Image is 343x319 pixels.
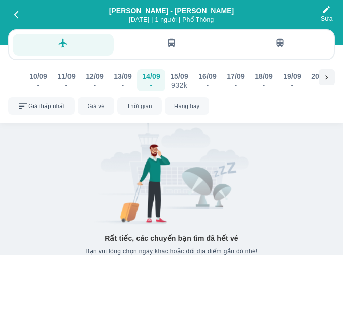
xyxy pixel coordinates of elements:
[28,102,65,110] span: Giá thấp nhất
[86,71,104,81] div: 12/09
[255,71,273,81] div: 18/09
[311,2,343,28] button: Sửa
[57,71,76,81] div: 11/09
[85,123,258,225] img: banner
[129,16,214,24] span: [DATE] | 1 người | Phổ Thông
[87,102,104,110] span: Giá vé
[142,71,160,81] div: 14/09
[283,71,301,81] div: 19/09
[109,6,234,16] div: [PERSON_NAME] - [PERSON_NAME]
[284,81,301,89] div: -
[30,81,47,89] div: -
[127,102,152,110] span: Thời gian
[255,81,272,89] div: -
[174,102,199,110] span: Hãng bay
[114,81,131,89] div: -
[105,233,238,243] p: Rất tiếc, các chuyến bạn tìm đã hết vé
[171,81,188,89] div: 932k
[9,30,334,59] div: transportation tabs
[199,81,216,89] div: -
[7,97,336,123] div: scrollable sort and filters
[315,14,339,24] span: Sửa
[227,71,245,81] div: 17/09
[29,71,47,81] div: 10/09
[312,81,329,89] div: -
[227,81,244,89] div: -
[86,81,103,89] div: -
[85,247,258,255] span: Bạn vui lòng chọn ngày khác hoặc đổi địa điểm gần đó nhé!
[143,81,160,89] div: -
[170,71,188,81] div: 15/09
[114,71,132,81] div: 13/09
[24,69,319,91] div: scrollable day and price
[58,81,75,89] div: -
[198,71,217,81] div: 16/09
[311,71,329,81] div: 20/09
